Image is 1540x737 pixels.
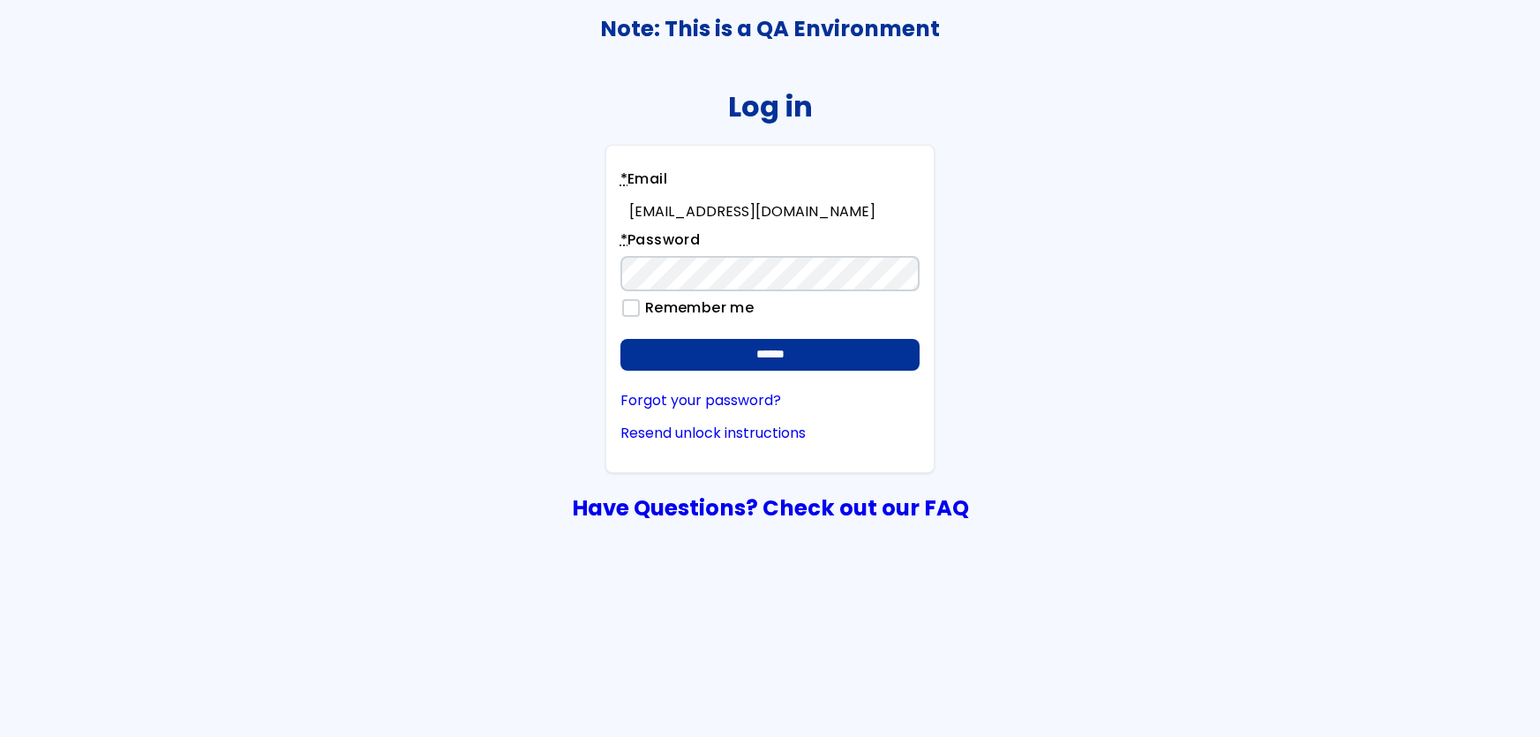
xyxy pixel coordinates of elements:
a: Have Questions? Check out our FAQ [572,493,969,523]
a: Resend unlock instructions [620,425,920,441]
div: [EMAIL_ADDRESS][DOMAIN_NAME] [629,204,920,220]
abbr: required [620,169,627,189]
label: Password [620,229,701,256]
abbr: required [620,229,627,250]
h2: Log in [728,90,813,123]
a: Forgot your password? [620,393,920,409]
label: Remember me [636,300,754,316]
h3: Note: This is a QA Environment [1,17,1539,41]
label: Email [620,169,667,195]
